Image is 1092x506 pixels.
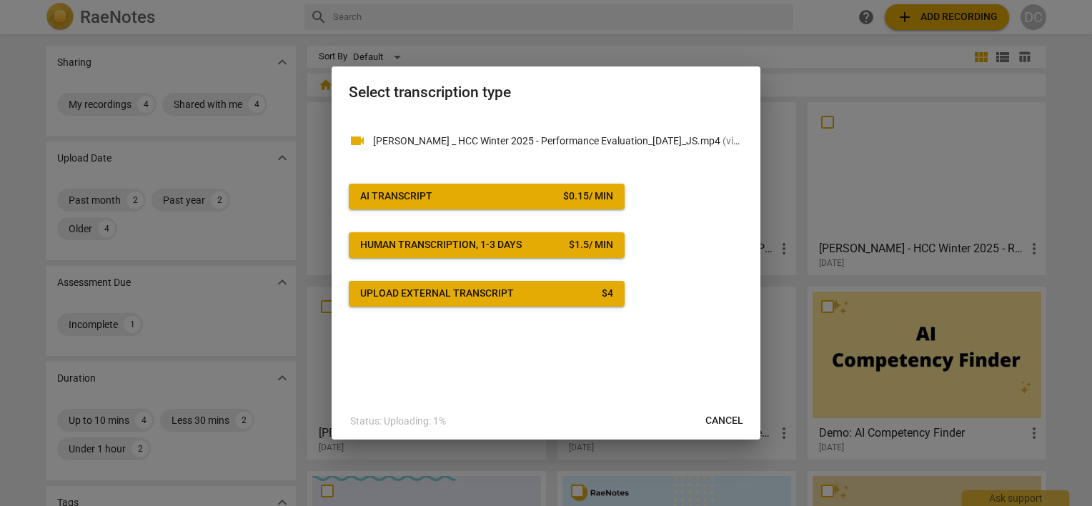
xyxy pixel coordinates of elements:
[705,414,743,428] span: Cancel
[602,287,613,301] div: $ 4
[349,232,625,258] button: Human transcription, 1-3 days$1.5/ min
[360,287,514,301] div: Upload external transcript
[360,238,522,252] div: Human transcription, 1-3 days
[694,408,755,434] button: Cancel
[360,189,432,204] div: AI Transcript
[563,189,613,204] div: $ 0.15 / min
[349,132,366,149] span: videocam
[350,414,446,429] p: Status: Uploading: 1%
[349,281,625,307] button: Upload external transcript$4
[569,238,613,252] div: $ 1.5 / min
[373,134,743,149] p: Dina M. Coppola _ HCC Winter 2025 - Performance Evaluation_9.4.2025_JS.mp4(video)
[349,84,743,101] h2: Select transcription type
[349,184,625,209] button: AI Transcript$0.15/ min
[723,135,753,147] span: ( video )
